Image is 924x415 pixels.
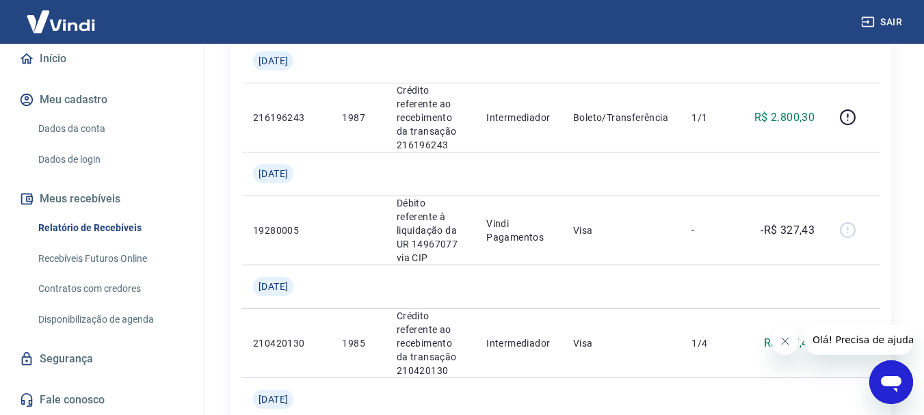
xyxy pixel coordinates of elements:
p: Crédito referente ao recebimento da transação 216196243 [397,83,464,152]
p: -R$ 327,43 [761,222,815,239]
p: Boleto/Transferência [573,111,670,124]
a: Relatório de Recebíveis [33,214,188,242]
span: [DATE] [259,167,288,180]
p: 1/4 [691,336,732,350]
p: Visa [573,224,670,237]
p: R$ 327,43 [764,335,815,351]
iframe: Mensagem da empresa [804,325,913,355]
p: 1985 [342,336,374,350]
a: Contratos com credores [33,275,188,303]
p: 1987 [342,111,374,124]
p: R$ 2.800,30 [754,109,815,126]
p: Visa [573,336,670,350]
a: Dados de login [33,146,188,174]
a: Recebíveis Futuros Online [33,245,188,273]
p: Vindi Pagamentos [486,217,551,244]
p: - [691,224,732,237]
p: 216196243 [253,111,320,124]
a: Dados da conta [33,115,188,143]
p: 19280005 [253,224,320,237]
span: Olá! Precisa de ajuda? [8,10,115,21]
button: Meu cadastro [16,85,188,115]
button: Sair [858,10,908,35]
p: Débito referente à liquidação da UR 14967077 via CIP [397,196,464,265]
button: Meus recebíveis [16,184,188,214]
p: Intermediador [486,336,551,350]
a: Fale conosco [16,385,188,415]
span: [DATE] [259,54,288,68]
a: Disponibilização de agenda [33,306,188,334]
span: [DATE] [259,280,288,293]
span: [DATE] [259,392,288,406]
a: Segurança [16,344,188,374]
p: 210420130 [253,336,320,350]
a: Início [16,44,188,74]
img: Vindi [16,1,105,42]
p: Crédito referente ao recebimento da transação 210420130 [397,309,464,377]
p: Intermediador [486,111,551,124]
p: 1/1 [691,111,732,124]
iframe: Fechar mensagem [771,327,799,355]
iframe: Botão para abrir a janela de mensagens [869,360,913,404]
